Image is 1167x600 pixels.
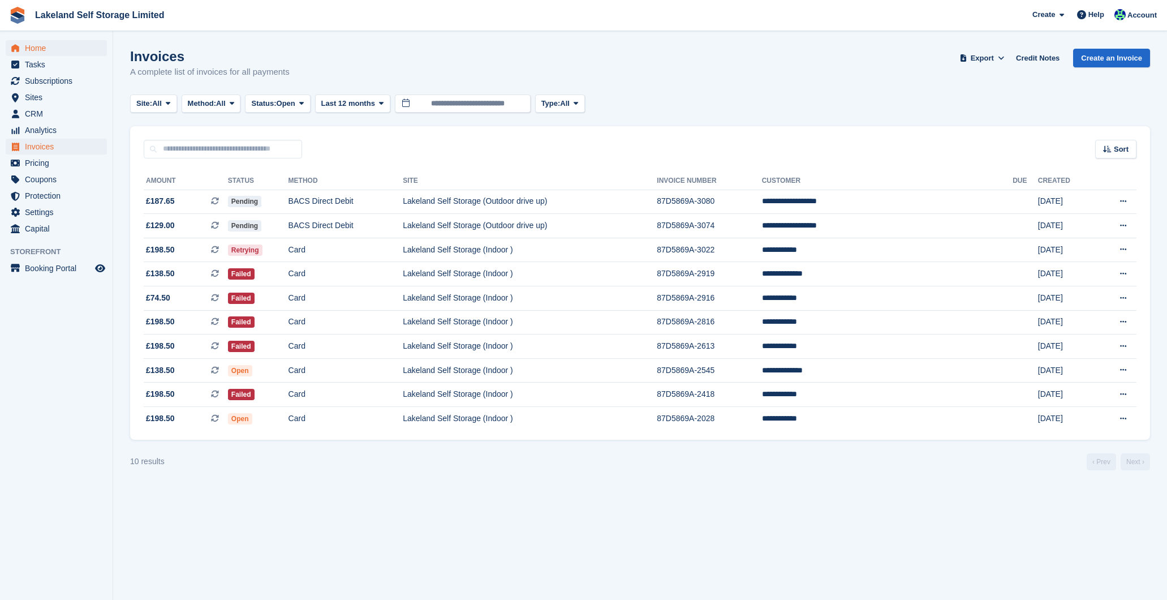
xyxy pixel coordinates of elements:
[25,221,93,237] span: Capital
[130,49,290,64] h1: Invoices
[251,98,276,109] span: Status:
[1038,335,1095,359] td: [DATE]
[6,139,107,155] a: menu
[228,389,255,400] span: Failed
[228,365,252,376] span: Open
[6,73,107,89] a: menu
[6,122,107,138] a: menu
[403,383,657,407] td: Lakeland Self Storage (Indoor )
[25,204,93,220] span: Settings
[228,245,262,256] span: Retrying
[25,40,93,56] span: Home
[288,238,403,262] td: Card
[228,341,255,352] span: Failed
[971,53,994,64] span: Export
[1038,358,1095,383] td: [DATE]
[228,268,255,280] span: Failed
[6,204,107,220] a: menu
[1011,49,1064,67] a: Credit Notes
[130,456,165,468] div: 10 results
[228,172,288,190] th: Status
[657,335,761,359] td: 87D5869A-2613
[144,172,228,190] th: Amount
[228,413,252,425] span: Open
[288,172,403,190] th: Method
[535,95,585,113] button: Type: All
[93,262,107,275] a: Preview store
[403,190,657,214] td: Lakeland Self Storage (Outdoor drive up)
[182,95,241,113] button: Method: All
[762,172,1013,190] th: Customer
[1038,407,1095,431] td: [DATE]
[1087,453,1116,470] a: Previous
[403,335,657,359] td: Lakeland Self Storage (Indoor )
[288,358,403,383] td: Card
[1013,172,1038,190] th: Due
[228,293,255,304] span: Failed
[288,286,403,311] td: Card
[1127,10,1157,21] span: Account
[560,98,570,109] span: All
[25,172,93,187] span: Coupons
[6,188,107,204] a: menu
[146,268,175,280] span: £138.50
[403,238,657,262] td: Lakeland Self Storage (Indoor )
[6,106,107,122] a: menu
[1114,144,1129,155] span: Sort
[130,66,290,79] p: A complete list of invoices for all payments
[657,214,761,238] td: 87D5869A-3074
[403,286,657,311] td: Lakeland Self Storage (Indoor )
[31,6,169,24] a: Lakeland Self Storage Limited
[1073,49,1150,67] a: Create an Invoice
[657,310,761,335] td: 87D5869A-2816
[1038,190,1095,214] td: [DATE]
[657,238,761,262] td: 87D5869A-3022
[1032,9,1055,20] span: Create
[403,172,657,190] th: Site
[25,122,93,138] span: Analytics
[1088,9,1104,20] span: Help
[216,98,226,109] span: All
[228,196,261,207] span: Pending
[288,335,403,359] td: Card
[6,89,107,105] a: menu
[146,388,175,400] span: £198.50
[288,214,403,238] td: BACS Direct Debit
[152,98,162,109] span: All
[6,172,107,187] a: menu
[321,98,375,109] span: Last 12 months
[146,365,175,376] span: £138.50
[1038,310,1095,335] td: [DATE]
[657,383,761,407] td: 87D5869A-2418
[146,195,175,207] span: £187.65
[957,49,1007,67] button: Export
[146,292,170,304] span: £74.50
[136,98,152,109] span: Site:
[9,7,26,24] img: stora-icon-8386f47178a22dfd0bd8f6a31ec36ba5ce8667c1dd55bd0f319d3a0aa187defe.svg
[288,310,403,335] td: Card
[1038,238,1095,262] td: [DATE]
[657,407,761,431] td: 87D5869A-2028
[228,220,261,232] span: Pending
[146,340,175,352] span: £198.50
[657,190,761,214] td: 87D5869A-3080
[403,310,657,335] td: Lakeland Self Storage (Indoor )
[146,413,175,425] span: £198.50
[146,316,175,328] span: £198.50
[6,260,107,276] a: menu
[1084,453,1152,470] nav: Page
[657,172,761,190] th: Invoice Number
[10,246,113,258] span: Storefront
[657,358,761,383] td: 87D5869A-2545
[6,40,107,56] a: menu
[1038,383,1095,407] td: [DATE]
[6,155,107,171] a: menu
[25,260,93,276] span: Booking Portal
[25,89,93,105] span: Sites
[1114,9,1126,20] img: Steve Aynsley
[146,220,175,232] span: £129.00
[146,244,175,256] span: £198.50
[403,262,657,286] td: Lakeland Self Storage (Indoor )
[25,106,93,122] span: CRM
[1038,286,1095,311] td: [DATE]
